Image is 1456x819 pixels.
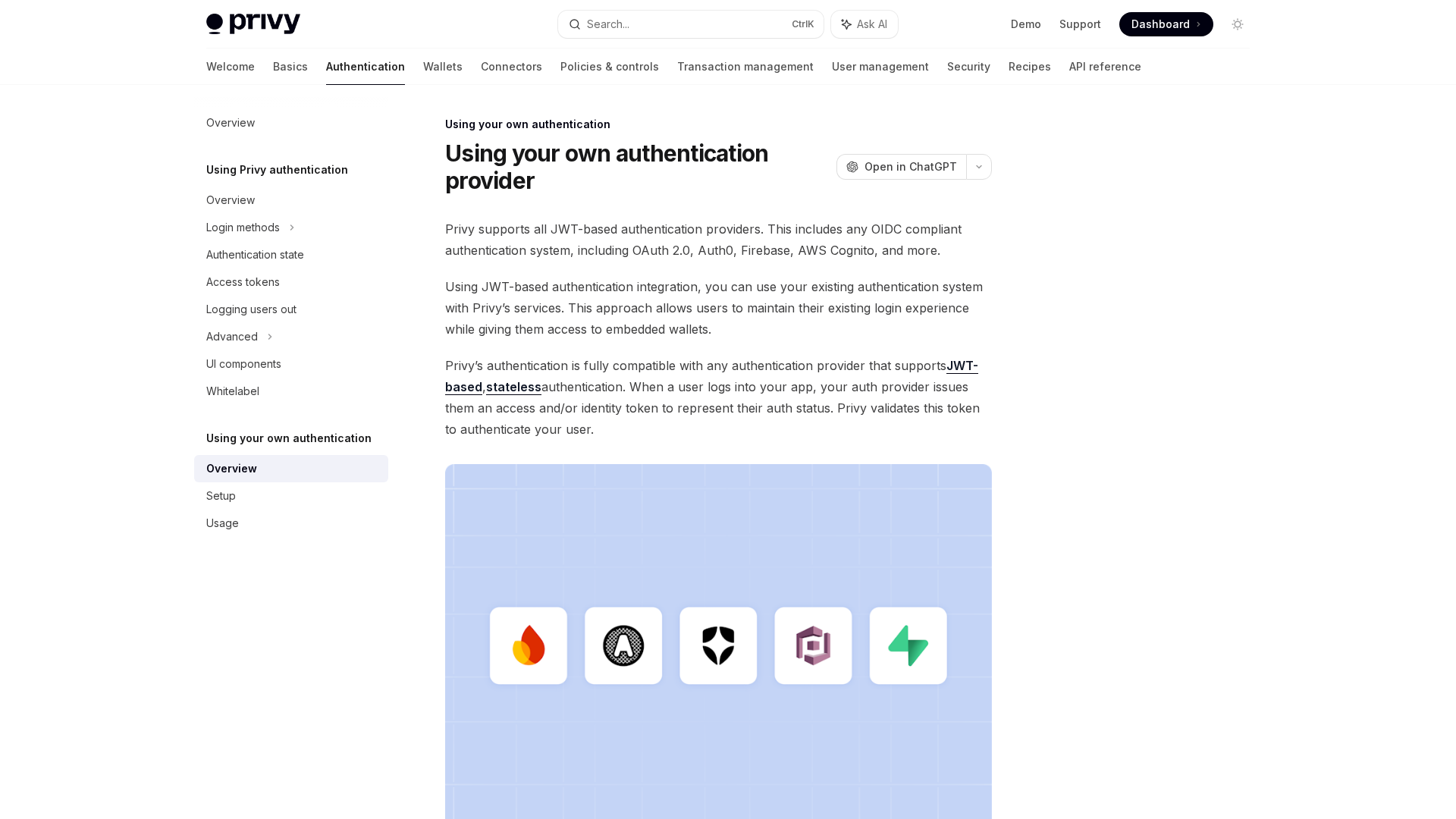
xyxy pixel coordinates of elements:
a: Logging users out [194,296,388,323]
div: Search... [587,15,629,33]
a: Welcome [206,49,255,85]
a: Policies & controls [560,49,659,85]
div: Using your own authentication [445,117,992,132]
span: Privy’s authentication is fully compatible with any authentication provider that supports , authe... [445,355,992,440]
div: Overview [206,191,255,209]
button: Toggle dark mode [1225,12,1250,36]
a: Recipes [1009,49,1051,85]
a: User management [832,49,929,85]
a: Authentication state [194,241,388,268]
span: Using JWT-based authentication integration, you can use your existing authentication system with ... [445,276,992,340]
a: Access tokens [194,268,388,296]
div: Logging users out [206,300,297,318]
a: UI components [194,350,388,378]
a: stateless [486,379,541,395]
a: Wallets [423,49,463,85]
div: Authentication state [206,246,304,264]
a: API reference [1069,49,1141,85]
a: Support [1059,17,1101,32]
span: Open in ChatGPT [864,159,957,174]
div: Whitelabel [206,382,259,400]
a: Basics [273,49,308,85]
div: Setup [206,487,236,505]
span: Ctrl K [792,18,814,30]
a: Whitelabel [194,378,388,405]
a: Demo [1011,17,1041,32]
h1: Using your own authentication provider [445,140,830,194]
a: Overview [194,455,388,482]
a: Overview [194,109,388,136]
span: Ask AI [857,17,887,32]
a: Overview [194,187,388,214]
div: Overview [206,460,257,478]
span: Dashboard [1131,17,1190,32]
h5: Using Privy authentication [206,161,348,179]
h5: Using your own authentication [206,429,372,447]
div: Overview [206,114,255,132]
a: Dashboard [1119,12,1213,36]
a: Setup [194,482,388,510]
div: Advanced [206,328,258,346]
button: Ask AI [831,11,898,38]
a: Authentication [326,49,405,85]
a: Connectors [481,49,542,85]
div: Login methods [206,218,280,237]
a: Transaction management [677,49,814,85]
a: Usage [194,510,388,537]
button: Search...CtrlK [558,11,824,38]
div: UI components [206,355,281,373]
span: Privy supports all JWT-based authentication providers. This includes any OIDC compliant authentic... [445,218,992,261]
div: Access tokens [206,273,280,291]
a: Security [947,49,990,85]
img: light logo [206,14,300,35]
button: Open in ChatGPT [836,154,966,180]
div: Usage [206,514,239,532]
